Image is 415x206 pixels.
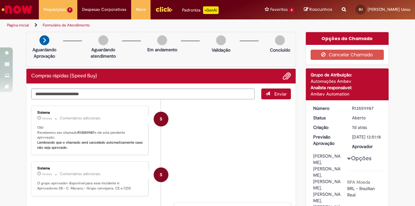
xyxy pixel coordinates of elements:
[274,91,287,97] span: Enviar
[308,115,348,121] dt: Status
[98,35,108,45] img: img-circle-grey.png
[43,23,90,28] a: Formulário de Atendimento
[155,4,172,14] img: click_logo_yellow_360x200.png
[352,124,367,130] span: 7d atrás
[352,124,367,130] time: 23/09/2025 15:51:18
[44,6,66,13] span: Requisições
[311,78,384,84] div: Automações Ambev
[216,35,226,45] img: img-circle-grey.png
[347,179,370,185] b: RPA Moeda
[42,117,52,120] time: 23/09/2025 15:51:31
[37,111,143,115] div: Sistema
[304,7,332,13] a: Rascunhos
[368,7,410,12] span: [PERSON_NAME] Uesu
[88,46,119,59] p: Aguardando atendimento
[37,167,143,170] div: Sistema
[31,89,255,99] textarea: Digite sua mensagem aqui...
[352,134,382,140] div: [DATE] 13:51:18
[5,19,272,31] ul: Trilhas de página
[42,172,52,176] span: 7d atrás
[29,46,60,59] p: Aguardando Aprovação
[31,73,97,79] h2: Compras rápidas (Speed Buy) Histórico de tíquete
[311,91,384,97] div: Ambev Automation
[182,6,219,14] div: Padroniza
[37,181,143,191] p: O grupo aprovador disponível para esse incidente é: Aprovadores SB - C. Macacu - Grupo cervejaria...
[308,124,348,131] dt: Criação
[311,84,384,91] div: Analista responsável:
[275,35,285,45] img: img-circle-grey.png
[160,167,162,182] span: S
[67,7,73,13] span: 7
[7,23,29,28] a: Página inicial
[352,124,382,131] div: 23/09/2025 15:51:18
[309,6,332,12] span: Rascunhos
[42,117,52,120] span: 7d atrás
[261,89,291,99] button: Enviar
[154,167,168,182] div: System
[136,6,146,13] span: More
[212,47,230,53] p: Validação
[289,7,294,13] span: 6
[60,116,101,121] small: Comentários adicionais
[306,32,389,45] div: Opções do Chamado
[283,72,291,80] button: Adicionar anexos
[347,186,376,198] span: BRL - Brazilian Real
[37,140,144,150] b: Lembrando que o chamado será cancelado automaticamente caso não seja aprovado.
[42,172,52,176] time: 23/09/2025 15:51:27
[160,111,162,127] span: S
[270,6,288,13] span: Favoritos
[157,35,167,45] img: img-circle-grey.png
[1,3,33,16] img: ServiceNow
[308,134,348,146] dt: Previsão Aprovação
[347,143,386,150] dt: Aprovador
[270,47,290,53] p: Concluído
[39,35,49,45] img: arrow-next.png
[352,105,382,111] div: R13559987
[311,50,384,60] button: Cancelar Chamado
[203,6,219,14] p: +GenAi
[311,72,384,78] div: Grupo de Atribuição:
[308,105,348,111] dt: Número
[154,112,168,126] div: System
[82,6,126,13] span: Despesas Corporativas
[359,7,363,11] span: SU
[147,46,177,53] p: Em andamento
[60,171,101,177] small: Comentários adicionais
[78,130,95,135] b: R13559987
[352,115,382,121] div: Aberto
[37,125,143,150] p: Olá! Recebemos seu chamado e ele esta pendente aprovação.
